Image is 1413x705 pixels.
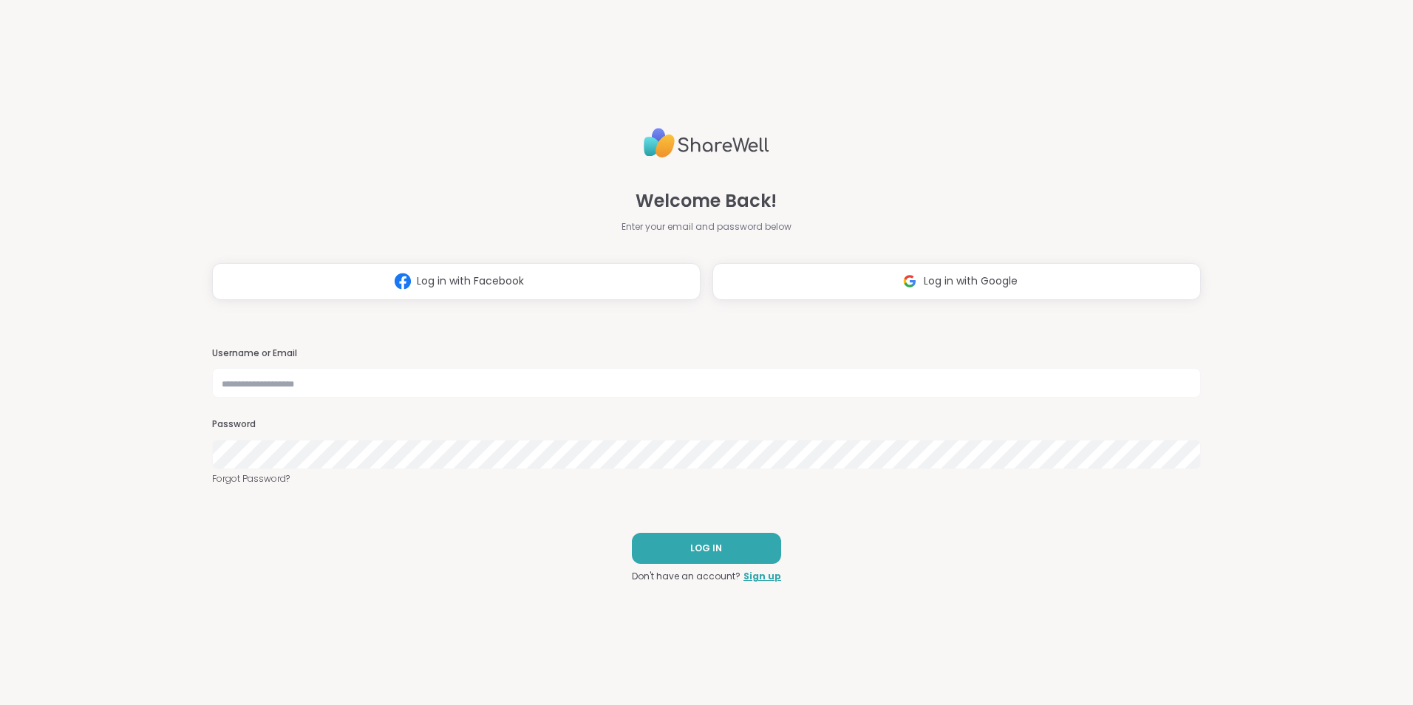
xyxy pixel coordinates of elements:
h3: Password [212,418,1201,431]
img: ShareWell Logomark [896,268,924,295]
span: LOG IN [690,542,722,555]
button: Log in with Facebook [212,263,701,300]
h3: Username or Email [212,347,1201,360]
a: Forgot Password? [212,472,1201,486]
span: Don't have an account? [632,570,740,583]
img: ShareWell Logo [644,122,769,164]
button: Log in with Google [712,263,1201,300]
img: ShareWell Logomark [389,268,417,295]
span: Log in with Google [924,273,1018,289]
span: Enter your email and password below [622,220,791,234]
button: LOG IN [632,533,781,564]
a: Sign up [743,570,781,583]
span: Welcome Back! [636,188,777,214]
span: Log in with Facebook [417,273,524,289]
